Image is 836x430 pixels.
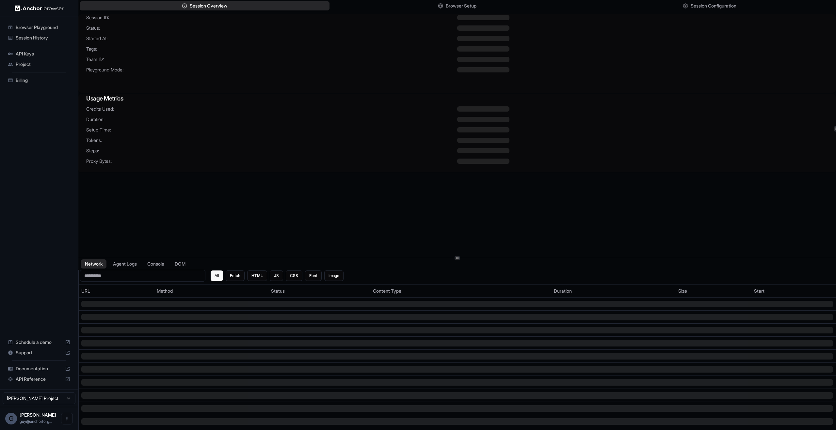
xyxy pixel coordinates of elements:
[81,259,106,269] button: Network
[86,147,457,154] span: Steps:
[754,288,833,294] div: Start
[16,51,70,57] span: API Keys
[15,5,64,11] img: Anchor Logo
[16,24,70,31] span: Browser Playground
[16,77,70,84] span: Billing
[171,259,189,269] button: DOM
[61,413,73,424] button: Open menu
[190,3,227,9] span: Session Overview
[5,363,73,374] div: Documentation
[286,270,302,281] button: CSS
[16,376,62,382] span: API Reference
[86,106,457,112] span: Credits Used:
[86,56,457,63] span: Team ID:
[247,270,267,281] button: HTML
[5,374,73,384] div: API Reference
[5,75,73,85] div: Billing
[86,158,457,164] span: Proxy Bytes:
[16,365,62,372] span: Documentation
[305,270,322,281] button: Font
[16,35,70,41] span: Session History
[109,259,141,269] button: Agent Logs
[446,3,476,9] span: Browser Setup
[86,67,457,73] span: Playground Mode:
[324,270,344,281] button: Image
[270,270,283,281] button: JS
[86,137,457,144] span: Tokens:
[16,339,62,346] span: Schedule a demo
[5,22,73,33] div: Browser Playground
[16,61,70,68] span: Project
[86,116,457,123] span: Duration:
[554,288,673,294] div: Duration
[5,33,73,43] div: Session History
[157,288,266,294] div: Method
[86,35,457,42] span: Started At:
[20,412,56,418] span: Guy Ben Simhon
[86,94,828,103] h3: Usage Metrics
[226,270,245,281] button: Fetch
[678,288,748,294] div: Size
[143,259,168,269] button: Console
[86,127,457,133] span: Setup Time:
[86,25,457,31] span: Status:
[211,270,223,281] button: All
[373,288,549,294] div: Content Type
[271,288,368,294] div: Status
[16,349,62,356] span: Support
[5,59,73,69] div: Project
[20,419,52,424] span: guy@anchorforge.io
[5,347,73,358] div: Support
[5,49,73,59] div: API Keys
[5,413,17,424] div: G
[691,3,736,9] span: Session Configuration
[81,288,152,294] div: URL
[86,46,457,52] span: Tags:
[5,337,73,347] div: Schedule a demo
[86,14,457,21] span: Session ID:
